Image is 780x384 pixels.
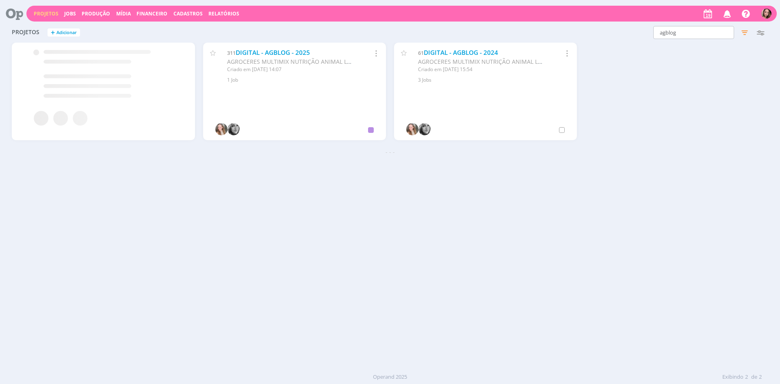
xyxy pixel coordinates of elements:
[418,66,543,73] div: Criado em [DATE] 15:54
[745,373,748,381] span: 2
[116,10,131,17] a: Mídia
[406,123,418,135] img: G
[418,58,550,65] span: AGROCERES MULTIMIX NUTRIÇÃO ANIMAL LTDA.
[759,373,762,381] span: 2
[114,11,133,17] button: Mídia
[424,48,498,57] a: DIGITAL - AGBLOG - 2024
[79,11,113,17] button: Produção
[62,11,78,17] button: Jobs
[227,49,236,56] span: 311
[227,123,240,135] img: J
[56,30,77,35] span: Adicionar
[82,10,110,17] a: Produção
[51,28,55,37] span: +
[418,123,431,135] img: J
[12,29,39,36] span: Projetos
[215,123,227,135] img: G
[31,11,61,17] button: Projetos
[418,76,567,84] div: 3 Jobs
[418,49,424,56] span: 61
[227,58,360,65] span: AGROCERES MULTIMIX NUTRIÇÃO ANIMAL LTDA.
[8,148,772,156] div: - - -
[208,10,239,17] a: Relatórios
[171,11,205,17] button: Cadastros
[206,11,242,17] button: Relatórios
[653,26,734,39] input: Busca
[761,7,772,21] button: T
[227,76,376,84] div: 1 Job
[236,48,310,57] a: DIGITAL - AGBLOG - 2025
[34,10,58,17] a: Projetos
[48,28,80,37] button: +Adicionar
[173,10,203,17] span: Cadastros
[722,373,743,381] span: Exibindo
[227,66,352,73] div: Criado em [DATE] 14:07
[751,373,757,381] span: de
[761,9,771,19] img: T
[64,10,76,17] a: Jobs
[134,11,170,17] button: Financeiro
[136,10,167,17] a: Financeiro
